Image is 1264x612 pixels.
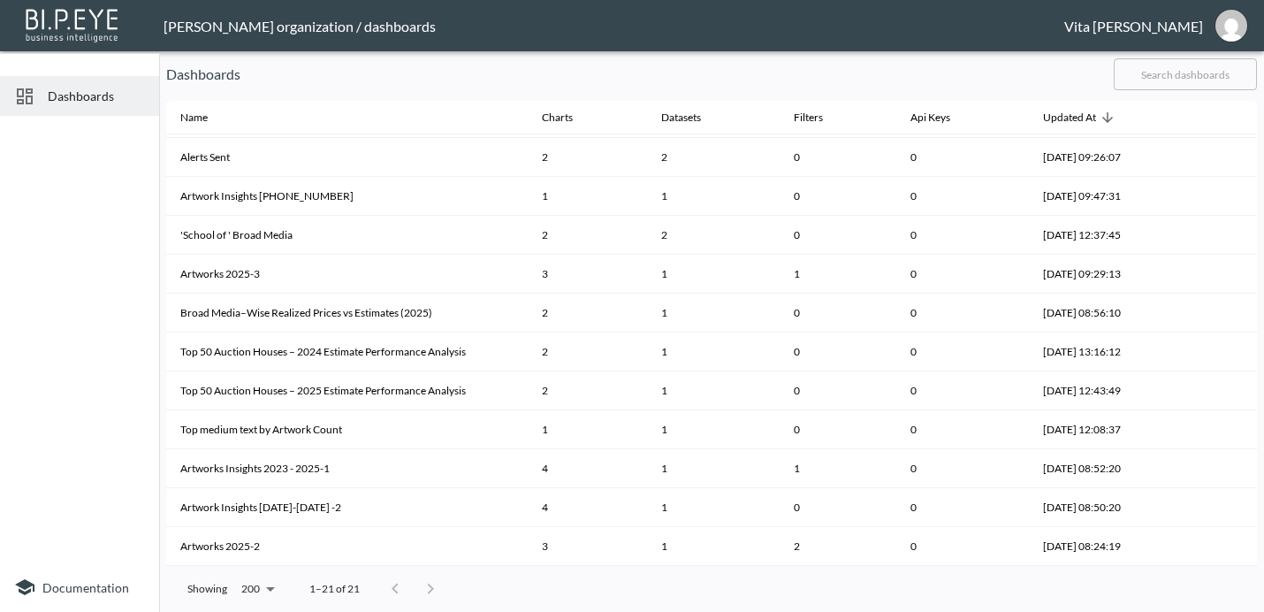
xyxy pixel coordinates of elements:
th: 2025-08-04, 12:43:49 [1029,371,1183,410]
th: {"type":"div","key":null,"ref":null,"props":{"children":1},"_owner":null} [647,449,780,488]
div: Api Keys [910,107,950,128]
a: Documentation [14,577,145,598]
div: Name [180,107,208,128]
th: 0 [780,333,896,371]
span: Api Keys [910,107,973,128]
input: Search dashboards [1114,52,1257,96]
th: 0 [896,449,1029,488]
div: 1 [661,383,765,398]
th: {"key":null,"ref":null,"props":{},"_owner":null} [1183,294,1257,333]
th: Artworks 2025-3 [166,255,528,294]
th: Top 50 Auction Houses – 2025 Estimate Performance Analysis [166,371,528,410]
th: 0 [780,294,896,333]
th: 2025-08-05, 12:37:45 [1029,216,1183,255]
th: {"key":null,"ref":null,"props":{},"_owner":null} [1183,216,1257,255]
th: 2025-08-04, 12:08:37 [1029,410,1183,449]
div: 2 [661,149,765,164]
th: 0 [896,255,1029,294]
th: 2025-08-11, 09:26:07 [1029,138,1183,177]
th: 0 [896,488,1029,527]
div: 1 [661,461,765,476]
th: 2 [780,527,896,566]
th: {"type":"div","key":null,"ref":null,"props":{"children":1},"_owner":null} [647,333,780,371]
span: Filters [794,107,846,128]
span: Documentation [42,580,129,595]
div: Datasets [661,107,701,128]
th: Artworks Insights 2023 - 2025-1 [166,449,528,488]
th: {"key":null,"ref":null,"props":{},"_owner":null} [1183,371,1257,410]
th: {"type":"div","key":null,"ref":null,"props":{"children":1},"_owner":null} [647,177,780,216]
div: 1 [661,266,765,281]
div: 1 [661,422,765,437]
th: {"key":null,"ref":null,"props":{},"_owner":null} [1183,333,1257,371]
div: 1 [661,188,765,203]
th: 0 [780,371,896,410]
th: 2 [528,216,647,255]
th: 0 [896,333,1029,371]
th: {"key":null,"ref":null,"props":{},"_owner":null} [1183,255,1257,294]
th: {"type":"div","key":null,"ref":null,"props":{"children":1},"_owner":null} [647,410,780,449]
th: 2025-08-08, 09:47:31 [1029,177,1183,216]
th: {"key":null,"ref":null,"props":{},"_owner":null} [1183,488,1257,527]
th: 1 [528,177,647,216]
th: 0 [780,177,896,216]
span: Charts [542,107,596,128]
th: 2025-08-05, 08:56:10 [1029,294,1183,333]
button: vnipane@mutualart.com [1203,4,1260,47]
th: Top medium text by Artwork Count [166,410,528,449]
th: {"type":"div","key":null,"ref":null,"props":{"children":1},"_owner":null} [647,527,780,566]
div: Updated At [1043,107,1096,128]
th: 2 [528,138,647,177]
th: Artwork Insights 2023-2025 -2 [166,488,528,527]
p: Showing [187,581,227,596]
span: Updated At [1043,107,1119,128]
span: Datasets [661,107,724,128]
div: Filters [794,107,823,128]
th: 1 [780,449,896,488]
th: 2 [528,371,647,410]
div: 2 [661,227,765,242]
div: 1 [661,500,765,515]
th: 3 [528,255,647,294]
th: 2 [528,333,647,371]
th: Artwork Insights 2023-2025-3 [166,177,528,216]
span: Name [180,107,231,128]
th: 0 [780,138,896,177]
th: 2 [528,294,647,333]
th: {"type":"div","key":null,"ref":null,"props":{"children":1},"_owner":null} [647,488,780,527]
span: Dashboards [48,87,145,105]
th: Alerts Sent [166,138,528,177]
div: Charts [542,107,573,128]
th: 0 [780,410,896,449]
th: {"type":"div","key":null,"ref":null,"props":{"children":2},"_owner":null} [647,216,780,255]
th: 0 [896,527,1029,566]
th: 0 [896,177,1029,216]
div: Vita [PERSON_NAME] [1064,18,1203,34]
th: {"type":"div","key":null,"ref":null,"props":{"children":1},"_owner":null} [647,294,780,333]
th: Broad Media–Wise Realized Prices vs Estimates (2025) [166,294,528,333]
th: {"key":null,"ref":null,"props":{},"_owner":null} [1183,449,1257,488]
th: 0 [896,216,1029,255]
th: 1 [528,410,647,449]
th: 'School of ' Broad Media [166,216,528,255]
th: 4 [528,488,647,527]
th: 2025-08-04, 08:24:19 [1029,527,1183,566]
th: 2025-08-05, 09:29:13 [1029,255,1183,294]
th: 2025-08-04, 13:16:12 [1029,333,1183,371]
th: 0 [896,294,1029,333]
th: 3 [528,527,647,566]
th: 0 [780,488,896,527]
img: bipeye-logo [22,4,124,44]
th: 0 [780,216,896,255]
th: 2025-08-04, 08:52:20 [1029,449,1183,488]
th: 0 [896,410,1029,449]
th: {"key":null,"ref":null,"props":{},"_owner":null} [1183,410,1257,449]
div: [PERSON_NAME] organization / dashboards [164,18,1064,34]
th: 0 [896,138,1029,177]
th: {"key":null,"ref":null,"props":{},"_owner":null} [1183,177,1257,216]
th: Top 50 Auction Houses – 2024 Estimate Performance Analysis [166,333,528,371]
th: {"type":"div","key":null,"ref":null,"props":{"children":1},"_owner":null} [647,371,780,410]
th: {"type":"div","key":null,"ref":null,"props":{"children":1},"_owner":null} [647,255,780,294]
th: {"key":null,"ref":null,"props":{},"_owner":null} [1183,527,1257,566]
th: {"type":"div","key":null,"ref":null,"props":{"children":2},"_owner":null} [647,138,780,177]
